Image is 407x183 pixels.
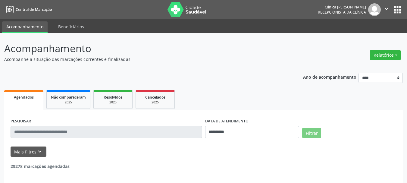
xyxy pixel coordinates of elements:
img: img [368,3,381,16]
span: Resolvidos [104,95,122,100]
button: Filtrar [302,128,321,138]
div: 2025 [51,100,86,105]
span: Cancelados [145,95,165,100]
label: PESQUISAR [11,117,31,126]
button: Mais filtroskeyboard_arrow_down [11,147,46,157]
a: Central de Marcação [4,5,52,14]
div: 2025 [98,100,128,105]
p: Ano de acompanhamento [303,73,356,80]
span: Não compareceram [51,95,86,100]
label: DATA DE ATENDIMENTO [205,117,249,126]
p: Acompanhe a situação das marcações correntes e finalizadas [4,56,283,62]
button: Relatórios [370,50,401,60]
a: Beneficiários [54,21,88,32]
i:  [383,5,390,12]
p: Acompanhamento [4,41,283,56]
i: keyboard_arrow_down [36,148,43,155]
span: Recepcionista da clínica [318,10,366,15]
span: Agendados [14,95,34,100]
span: Central de Marcação [16,7,52,12]
div: Clinica [PERSON_NAME] [318,5,366,10]
button: apps [392,5,403,15]
button:  [381,3,392,16]
a: Acompanhamento [2,21,48,33]
strong: 29278 marcações agendadas [11,163,70,169]
div: 2025 [140,100,170,105]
